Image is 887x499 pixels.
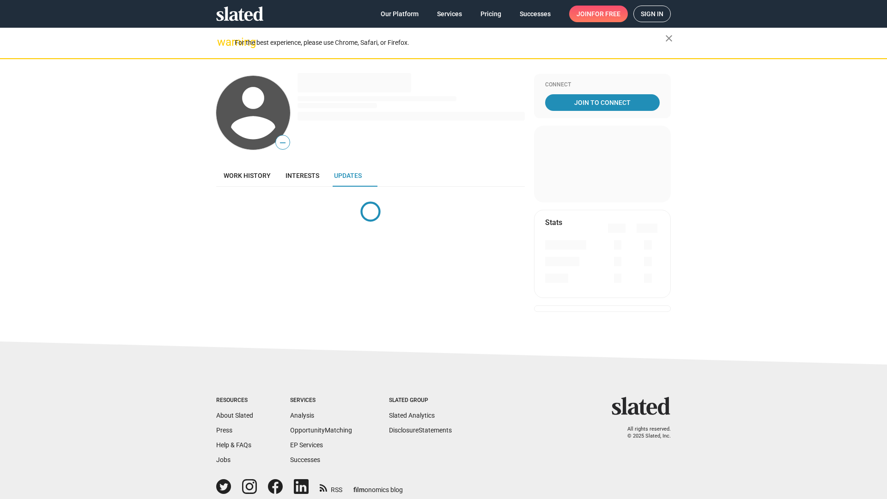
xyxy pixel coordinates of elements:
a: Interests [278,164,327,187]
span: Join [577,6,620,22]
a: Analysis [290,412,314,419]
span: film [353,486,365,493]
mat-icon: warning [217,37,228,48]
div: Services [290,397,352,404]
a: DisclosureStatements [389,426,452,434]
span: Join To Connect [547,94,658,111]
p: All rights reserved. © 2025 Slated, Inc. [618,426,671,439]
a: Sign in [633,6,671,22]
div: Slated Group [389,397,452,404]
mat-card-title: Stats [545,218,562,227]
div: Resources [216,397,253,404]
span: Sign in [641,6,663,22]
a: Updates [327,164,369,187]
span: Pricing [480,6,501,22]
a: Services [430,6,469,22]
div: Connect [545,81,660,89]
a: RSS [320,480,342,494]
mat-icon: close [663,33,674,44]
a: Join To Connect [545,94,660,111]
span: Interests [286,172,319,179]
span: Successes [520,6,551,22]
a: OpportunityMatching [290,426,352,434]
span: Our Platform [381,6,419,22]
span: Services [437,6,462,22]
a: Our Platform [373,6,426,22]
a: Work history [216,164,278,187]
a: Pricing [473,6,509,22]
a: Successes [512,6,558,22]
span: Updates [334,172,362,179]
a: Slated Analytics [389,412,435,419]
a: Jobs [216,456,231,463]
a: Successes [290,456,320,463]
div: For the best experience, please use Chrome, Safari, or Firefox. [235,37,665,49]
a: Help & FAQs [216,441,251,449]
a: About Slated [216,412,253,419]
a: Press [216,426,232,434]
span: for free [591,6,620,22]
a: EP Services [290,441,323,449]
a: Joinfor free [569,6,628,22]
span: Work history [224,172,271,179]
a: filmonomics blog [353,478,403,494]
span: — [276,137,290,149]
